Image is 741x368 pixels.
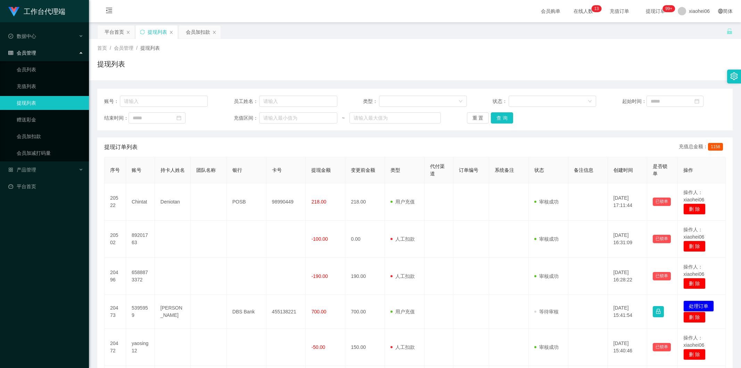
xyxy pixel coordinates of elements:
a: 会员列表 [17,63,83,77]
i: 图标: down [459,99,463,104]
td: 98990449 [266,183,306,221]
button: 删 除 [683,312,706,323]
span: 员工姓名： [234,98,259,105]
sup: 1072 [662,5,675,12]
sup: 13 [591,5,601,12]
i: 图标: unlock [726,28,733,34]
button: 重 置 [467,112,489,123]
span: 审核成功 [534,236,559,242]
i: 图标: menu-fold [97,0,121,23]
i: 图标: setting [730,72,738,80]
span: 是否锁单 [653,163,667,176]
span: 类型： [363,98,379,105]
span: / [110,45,111,51]
td: 89201763 [126,221,155,258]
a: 充值列表 [17,79,83,93]
td: 150.00 [345,329,385,366]
i: 图标: global [718,9,723,14]
button: 删 除 [683,278,706,289]
td: [DATE] 17:11:44 [608,183,648,221]
td: [DATE] 16:31:09 [608,221,648,258]
input: 请输入 [120,96,208,107]
span: 操作 [683,167,693,173]
span: 等待审核 [534,309,559,314]
span: 1158 [708,143,723,151]
span: 审核成功 [534,199,559,205]
button: 已锁单 [653,343,671,351]
i: 图标: sync [140,30,145,34]
span: 系统备注 [495,167,514,173]
button: 处理订单 [683,301,714,312]
span: 结束时间： [104,114,129,122]
span: 操作人：xiaohei06 [683,190,704,202]
span: 审核成功 [534,344,559,350]
td: 6588873372 [126,258,155,295]
td: [DATE] 15:41:54 [608,295,648,329]
span: 操作人：xiaohei06 [683,264,704,277]
div: 会员加扣款 [186,25,210,39]
div: 平台首页 [105,25,124,39]
a: 赠送彩金 [17,113,83,127]
span: 审核成功 [534,273,559,279]
span: 代付渠道 [430,163,445,176]
span: -50.00 [311,344,325,350]
td: 0.00 [345,221,385,258]
span: 操作人：xiaohei06 [683,227,704,240]
span: ~ [337,114,349,122]
td: yaosing12 [126,329,155,366]
td: 20522 [105,183,126,221]
img: logo.9652507e.png [8,7,19,17]
td: [DATE] 16:28:22 [608,258,648,295]
button: 删 除 [683,349,706,360]
td: 5395959 [126,295,155,329]
span: 提现订单 [642,9,669,14]
span: 状态 [534,167,544,173]
span: 会员管理 [8,50,36,56]
span: 700.00 [311,309,326,314]
td: [DATE] 15:40:46 [608,329,648,366]
span: 在线人数 [570,9,596,14]
span: 订单编号 [459,167,478,173]
span: 充值订单 [606,9,633,14]
button: 删 除 [683,203,706,215]
i: 图标: down [588,99,592,104]
td: 190.00 [345,258,385,295]
td: 218.00 [345,183,385,221]
td: 20502 [105,221,126,258]
span: 持卡人姓名 [160,167,185,173]
span: / [136,45,138,51]
span: 首页 [97,45,107,51]
input: 请输入 [259,96,337,107]
span: 提现订单列表 [104,143,138,151]
span: 操作人：xiaohei06 [683,335,704,348]
span: 银行 [232,167,242,173]
span: 产品管理 [8,167,36,173]
h1: 提现列表 [97,59,125,69]
span: 起始时间： [622,98,647,105]
a: 提现列表 [17,96,83,110]
button: 已锁单 [653,198,671,206]
a: 工作台代理端 [8,8,65,14]
h1: 工作台代理端 [24,0,65,23]
a: 会员加扣款 [17,129,83,143]
i: 图标: calendar [176,115,181,120]
span: 人工扣款 [390,344,415,350]
i: 图标: calendar [694,99,699,104]
i: 图标: close [126,30,130,34]
a: 图标: dashboard平台首页 [8,179,83,193]
button: 图标: lock [653,306,664,317]
button: 已锁单 [653,272,671,280]
span: 账号： [104,98,120,105]
span: 人工扣款 [390,236,415,242]
span: 类型 [390,167,400,173]
input: 请输入最大值为 [349,112,441,123]
button: 已锁单 [653,235,671,243]
p: 1 [594,5,596,12]
button: 删 除 [683,241,706,252]
span: 提现金额 [311,167,331,173]
p: 3 [596,5,599,12]
span: 提现列表 [140,45,160,51]
span: -100.00 [311,236,328,242]
span: -190.00 [311,273,328,279]
span: 卡号 [272,167,282,173]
